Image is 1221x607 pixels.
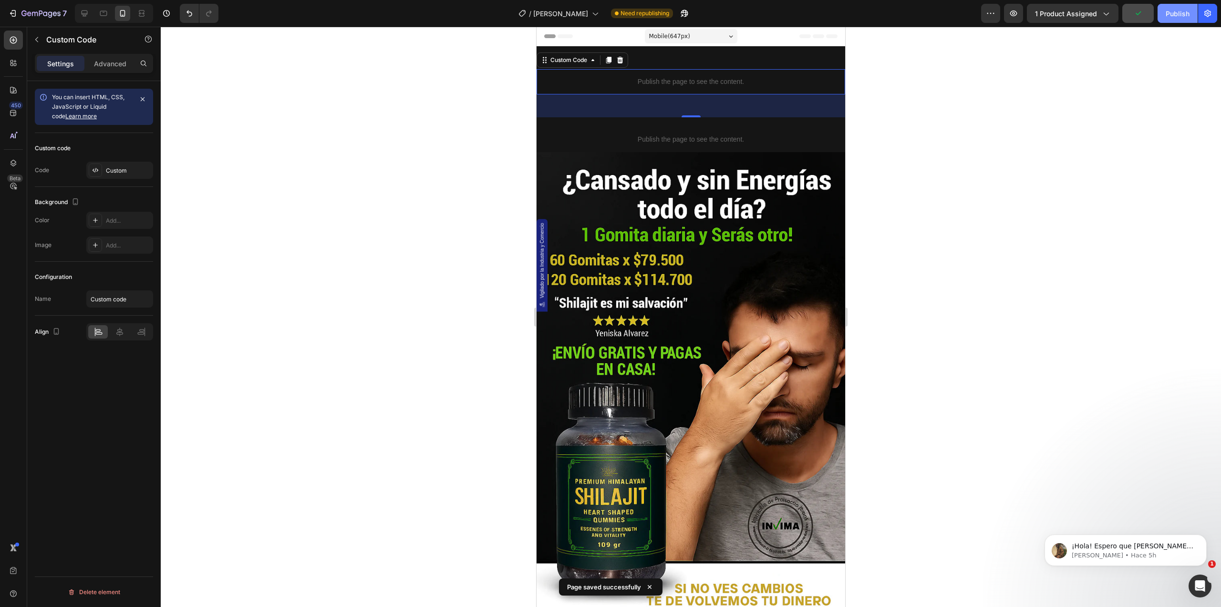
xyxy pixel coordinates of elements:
div: Undo/Redo [180,4,218,23]
div: Custom [106,166,151,175]
div: Add... [106,241,151,250]
span: / [529,9,531,19]
div: 450 [9,102,23,109]
span: 1 [1208,560,1216,568]
span: Need republishing [621,9,669,18]
p: Custom Code [46,34,127,45]
div: Image [35,241,52,249]
div: Add... [106,216,151,225]
p: Settings [47,59,74,69]
button: Delete element [35,585,153,600]
div: Code [35,166,49,175]
button: 1 product assigned [1027,4,1118,23]
span: ¡Hola! Espero que [PERSON_NAME] teniendo un buen día. Soy [PERSON_NAME], poniéndome en contacto c... [41,28,163,196]
div: Custom code [35,144,71,153]
p: Page saved successfully [567,582,641,592]
div: Delete element [68,586,120,598]
div: Name [35,295,51,303]
p: Advanced [94,59,126,69]
span: 1 product assigned [1035,9,1097,19]
span: You can insert HTML, CSS, JavaScript or Liquid code [52,93,124,120]
p: Message from Abraham, sent Hace 5h [41,37,165,45]
iframe: Intercom notifications mensaje [1030,514,1221,581]
button: 7 [4,4,71,23]
div: Color [35,216,50,225]
button: Publish [1158,4,1198,23]
div: Background [35,196,81,209]
a: Learn more [65,113,97,120]
div: Align [35,326,62,339]
span: [PERSON_NAME] [533,9,588,19]
p: 7 [62,8,67,19]
iframe: Intercom live chat [1189,575,1211,597]
div: Publish [1166,9,1190,19]
div: Beta [7,175,23,182]
iframe: Design area [537,27,845,607]
div: Configuration [35,273,72,281]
